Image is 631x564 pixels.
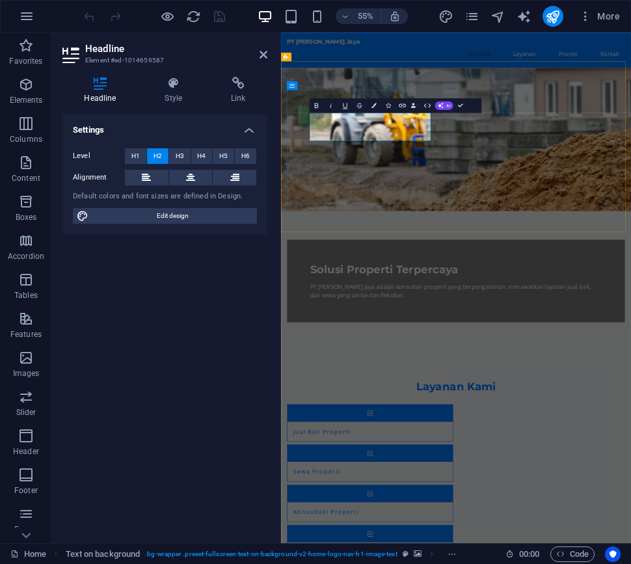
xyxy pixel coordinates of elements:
span: H4 [197,148,206,164]
span: Click to select. Double-click to edit [66,546,141,562]
span: H6 [241,148,250,164]
i: Pages (Ctrl+Alt+S) [464,9,479,24]
button: Underline (Ctrl+U) [338,98,352,113]
button: Confirm (Ctrl+⏎) [454,98,468,113]
i: This element contains a background [414,550,422,557]
button: Usercentrics [605,546,621,562]
h3: Element #ed-1014659587 [85,55,241,66]
p: Footer [14,485,38,496]
a: Click to cancel selection. Double-click to open Pages [10,546,46,562]
i: Publish [545,9,560,24]
span: 00 00 [519,546,539,562]
p: Slider [16,407,36,418]
p: Header [13,446,39,457]
span: Code [556,546,589,562]
button: Edit design [73,208,257,224]
button: Italic (Ctrl+I) [324,98,338,113]
span: H5 [219,148,228,164]
button: text_generator [517,8,532,24]
button: H2 [147,148,168,164]
span: Edit design [92,208,253,224]
p: Boxes [16,212,37,222]
h4: Style [143,77,209,104]
label: Alignment [73,170,125,185]
h6: Session time [505,546,540,562]
button: reload [185,8,201,24]
button: navigator [490,8,506,24]
button: H5 [213,148,234,164]
p: Images [13,368,40,379]
h6: 55% [355,8,376,24]
button: 55% [336,8,382,24]
nav: breadcrumb [66,546,463,562]
button: HTML [421,98,435,113]
i: On resize automatically adjust zoom level to fit chosen device. [389,10,401,22]
h2: Headline [85,43,267,55]
button: H6 [235,148,256,164]
span: : [528,549,530,559]
button: Bold (Ctrl+B) [310,98,323,113]
button: Click here to leave preview mode and continue editing [159,8,175,24]
button: H1 [125,148,146,164]
span: More [579,10,620,23]
button: Icons [381,98,395,113]
h4: Headline [62,77,143,104]
button: AI [435,101,453,110]
span: H1 [131,148,140,164]
p: Columns [10,134,42,144]
span: Solusi Properti Terpercaya [53,419,323,443]
button: H4 [191,148,213,164]
button: design [438,8,454,24]
button: Link [396,98,409,113]
label: Level [73,148,125,164]
span: H2 [154,148,162,164]
p: Favorites [9,56,42,66]
div: Default colors and font sizes are defined in Design. [73,191,257,202]
button: pages [464,8,480,24]
p: Features [10,329,42,340]
i: Design (Ctrl+Alt+Y) [438,9,453,24]
h4: Settings [62,114,267,138]
span: . bg-wrapper .preset-fullscreen-text-on-background-v2-home-logo-nav-h1-image-text [145,546,397,562]
span: H3 [176,148,184,164]
p: Elements [10,95,43,105]
i: Reload page [186,9,201,24]
p: Accordion [8,251,44,262]
button: More [574,6,625,27]
button: Strikethrough [353,98,366,113]
span: AI [446,103,450,108]
button: H3 [169,148,191,164]
h4: Link [209,77,267,104]
i: AI Writer [517,9,531,24]
p: Tables [14,290,38,301]
button: publish [543,6,563,27]
p: Content [12,173,40,183]
p: Forms [14,524,38,535]
i: Navigator [490,9,505,24]
button: Colors [367,98,381,113]
button: Code [550,546,595,562]
i: This element is a customizable preset [403,550,409,557]
button: Data Bindings [410,98,420,113]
